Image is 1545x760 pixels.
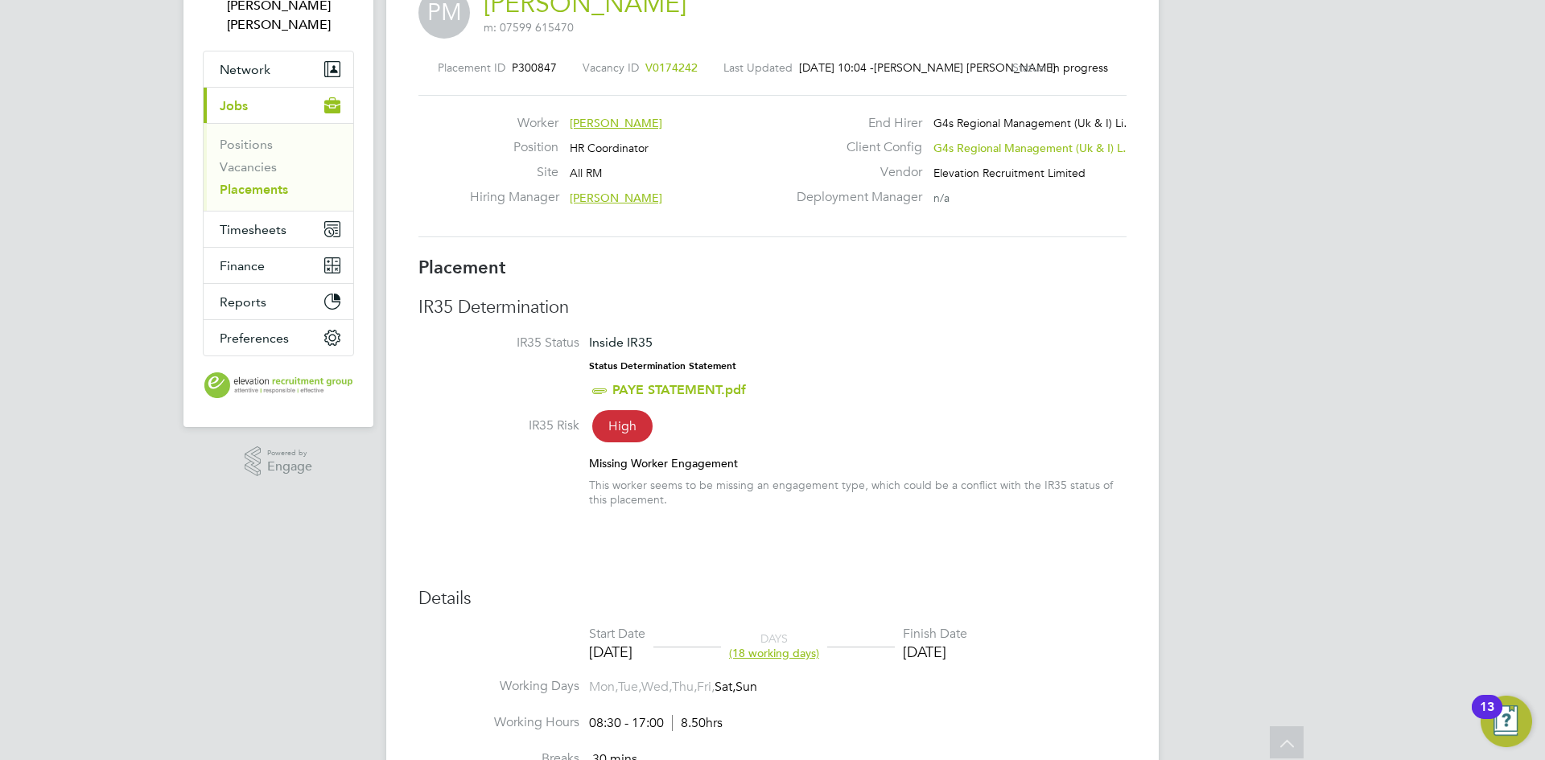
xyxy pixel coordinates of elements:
[735,679,757,695] span: Sun
[592,410,653,442] span: High
[729,646,819,660] span: (18 working days)
[903,626,967,643] div: Finish Date
[697,679,715,695] span: Fri,
[418,296,1127,319] h3: IR35 Determination
[220,331,289,346] span: Preferences
[715,679,735,695] span: Sat,
[418,587,1127,610] h3: Details
[470,139,558,156] label: Position
[470,164,558,181] label: Site
[570,141,649,155] span: HR Coordinator
[589,626,645,643] div: Start Date
[933,141,1134,155] span: G4s Regional Management (Uk & I) L…
[589,715,723,732] div: 08:30 - 17:00
[204,123,353,211] div: Jobs
[220,222,286,237] span: Timesheets
[204,372,352,398] img: elevationrecruitmentgroup-logo-retina.png
[570,191,662,205] span: [PERSON_NAME]
[220,98,248,113] span: Jobs
[589,478,1127,507] div: This worker seems to be missing an engagement type, which could be a conflict with the IR35 statu...
[570,116,662,130] span: [PERSON_NAME]
[641,679,672,695] span: Wed,
[245,446,313,477] a: Powered byEngage
[220,294,266,310] span: Reports
[874,60,987,75] span: [PERSON_NAME] [PERSON_NAME]
[220,182,288,197] a: Placements
[583,60,639,75] label: Vacancy ID
[220,137,273,152] a: Positions
[589,643,645,661] div: [DATE]
[589,335,653,350] span: Inside IR35
[723,60,793,75] label: Last Updated
[204,51,353,87] button: Network
[1050,60,1108,75] span: In progress
[1012,60,1044,75] label: Status
[933,116,1135,130] span: G4s Regional Management (Uk & I) Li…
[570,166,602,180] span: All RM
[418,335,579,351] label: IR35 Status
[267,460,312,474] span: Engage
[470,189,558,206] label: Hiring Manager
[484,20,574,35] span: m: 07599 615470
[589,360,736,372] strong: Status Determination Statement
[220,258,265,273] span: Finance
[589,456,1127,470] div: Missing Worker Engagement
[933,191,950,205] span: n/a
[203,372,354,398] a: Go to home page
[1481,696,1532,747] button: Open Resource Center, 13 new notifications
[672,715,723,731] span: 8.50hrs
[204,248,353,283] button: Finance
[672,679,697,695] span: Thu,
[418,714,579,731] label: Working Hours
[589,679,618,695] span: Mon,
[438,60,505,75] label: Placement ID
[618,679,641,695] span: Tue,
[220,159,277,175] a: Vacancies
[787,115,922,132] label: End Hirer
[787,164,922,181] label: Vendor
[204,320,353,355] button: Preferences
[903,643,967,661] div: [DATE]
[512,60,557,75] span: P300847
[267,446,312,460] span: Powered by
[204,284,353,319] button: Reports
[470,115,558,132] label: Worker
[220,62,270,77] span: Network
[418,417,579,434] label: IR35 Risk
[787,189,922,206] label: Deployment Manager
[787,139,922,156] label: Client Config
[645,60,698,75] span: V0174242
[418,678,579,695] label: Working Days
[721,631,827,660] div: DAYS
[418,257,506,278] b: Placement
[612,382,746,397] a: PAYE STATEMENT.pdf
[204,212,353,247] button: Timesheets
[204,88,353,123] button: Jobs
[933,166,1086,180] span: Elevation Recruitment Limited
[799,60,874,75] span: [DATE] 10:04 -
[1480,707,1494,728] div: 13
